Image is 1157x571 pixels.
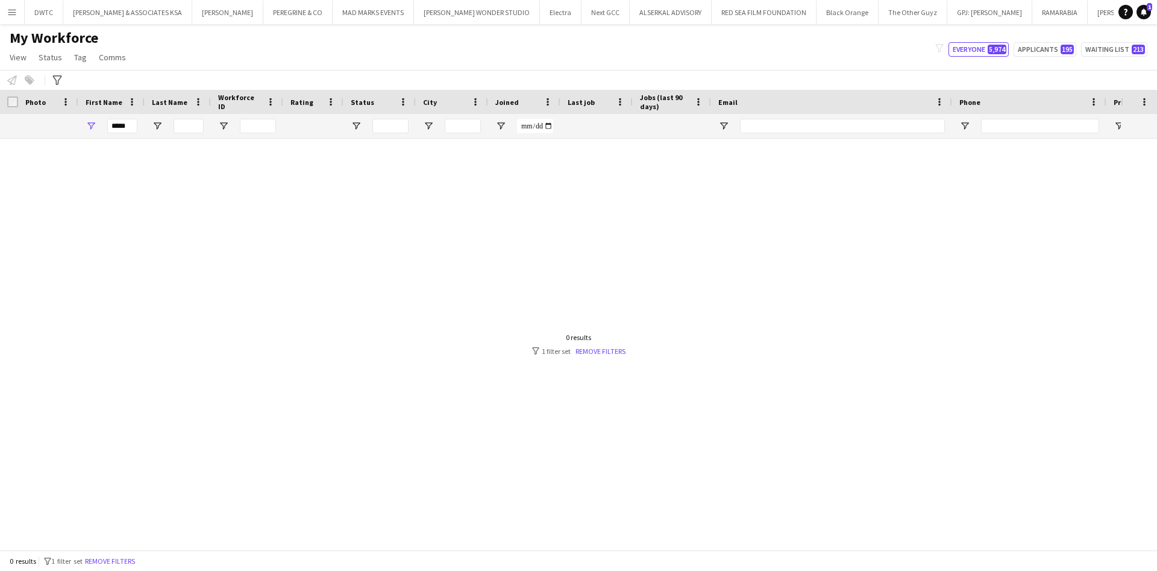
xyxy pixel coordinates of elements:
[290,98,313,107] span: Rating
[712,1,817,24] button: RED SEA FILM FOUNDATION
[107,119,137,133] input: First Name Filter Input
[51,557,83,566] span: 1 filter set
[192,1,263,24] button: [PERSON_NAME]
[423,121,434,131] button: Open Filter Menu
[532,333,626,342] div: 0 results
[423,98,437,107] span: City
[1061,45,1074,54] span: 195
[351,121,362,131] button: Open Filter Menu
[495,121,506,131] button: Open Filter Menu
[1137,5,1151,19] a: 1
[240,119,276,133] input: Workforce ID Filter Input
[263,1,333,24] button: PEREGRINE & CO
[817,1,879,24] button: Black Orange
[50,73,64,87] app-action-btn: Advanced filters
[39,52,62,63] span: Status
[83,555,137,568] button: Remove filters
[351,98,374,107] span: Status
[34,49,67,65] a: Status
[959,98,980,107] span: Phone
[63,1,192,24] button: [PERSON_NAME] & ASSOCIATES KSA
[879,1,947,24] button: The Other Guyz
[94,49,131,65] a: Comms
[1114,98,1138,107] span: Profile
[1081,42,1147,57] button: Waiting list213
[7,96,18,107] input: Column with Header Selection
[740,119,945,133] input: Email Filter Input
[152,98,187,107] span: Last Name
[582,1,630,24] button: Next GCC
[86,98,122,107] span: First Name
[1147,3,1152,11] span: 1
[517,119,553,133] input: Joined Filter Input
[988,45,1006,54] span: 5,974
[959,121,970,131] button: Open Filter Menu
[25,1,63,24] button: DWTC
[540,1,582,24] button: Electra
[372,119,409,133] input: Status Filter Input
[174,119,204,133] input: Last Name Filter Input
[718,121,729,131] button: Open Filter Menu
[445,119,481,133] input: City Filter Input
[25,98,46,107] span: Photo
[630,1,712,24] button: ALSERKAL ADVISORY
[981,119,1099,133] input: Phone Filter Input
[152,121,163,131] button: Open Filter Menu
[1014,42,1076,57] button: Applicants195
[10,29,98,47] span: My Workforce
[495,98,519,107] span: Joined
[948,42,1009,57] button: Everyone5,974
[1132,45,1145,54] span: 213
[568,98,595,107] span: Last job
[10,52,27,63] span: View
[86,121,96,131] button: Open Filter Menu
[414,1,540,24] button: [PERSON_NAME] WONDER STUDIO
[532,347,626,356] div: 1 filter set
[333,1,414,24] button: MAD MARKS EVENTS
[1032,1,1088,24] button: RAMARABIA
[575,347,626,356] a: Remove filters
[640,93,689,111] span: Jobs (last 90 days)
[218,121,229,131] button: Open Filter Menu
[74,52,87,63] span: Tag
[947,1,1032,24] button: GPJ: [PERSON_NAME]
[718,98,738,107] span: Email
[218,93,262,111] span: Workforce ID
[1114,121,1124,131] button: Open Filter Menu
[99,52,126,63] span: Comms
[69,49,92,65] a: Tag
[5,49,31,65] a: View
